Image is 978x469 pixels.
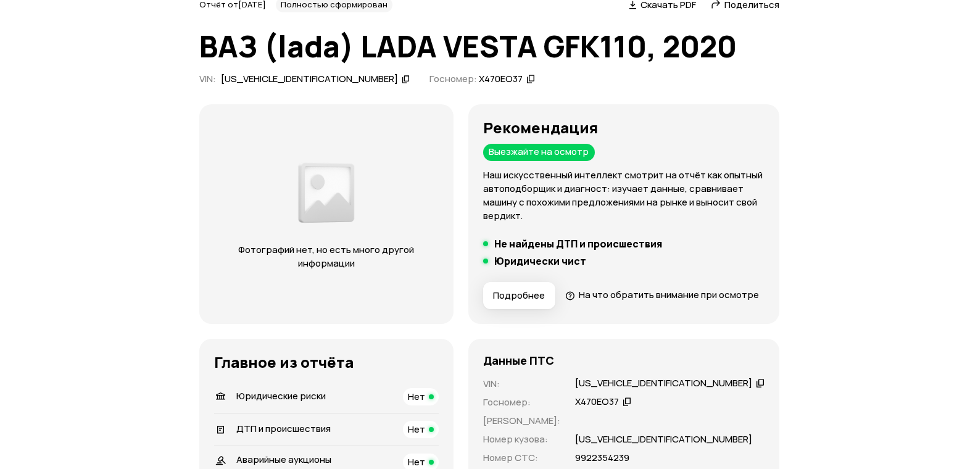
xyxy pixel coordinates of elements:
[483,144,595,161] div: Выезжайте на осмотр
[483,282,555,309] button: Подробнее
[575,396,619,409] div: Х470ЕО37
[224,243,429,270] p: Фотографий нет, но есть много другой информации
[575,451,629,465] p: 9922354239
[483,377,560,391] p: VIN :
[483,119,765,136] h3: Рекомендация
[408,423,425,436] span: Нет
[483,451,560,465] p: Номер СТС :
[575,377,752,390] div: [US_VEHICLE_IDENTIFICATION_NUMBER]
[575,433,752,446] p: [US_VEHICLE_IDENTIFICATION_NUMBER]
[493,289,545,302] span: Подробнее
[236,453,331,466] span: Аварийные аукционы
[408,455,425,468] span: Нет
[429,72,477,85] span: Госномер:
[483,396,560,409] p: Госномер :
[483,414,560,428] p: [PERSON_NAME] :
[236,389,326,402] span: Юридические риски
[483,354,554,367] h4: Данные ПТС
[479,73,523,86] div: Х470ЕО37
[199,72,216,85] span: VIN :
[483,433,560,446] p: Номер кузова :
[221,73,398,86] div: [US_VEHICLE_IDENTIFICATION_NUMBER]
[408,390,425,403] span: Нет
[579,288,759,301] span: На что обратить внимание при осмотре
[494,238,662,250] h5: Не найдены ДТП и происшествия
[199,30,779,63] h1: ВАЗ (lada) LADA VESTA GFК110, 2020
[214,354,439,371] h3: Главное из отчёта
[494,255,586,267] h5: Юридически чист
[565,288,759,301] a: На что обратить внимание при осмотре
[483,168,765,223] p: Наш искусственный интеллект смотрит на отчёт как опытный автоподборщик и диагност: изучает данные...
[296,157,357,229] img: 2a3f492e8892fc00.png
[236,422,331,435] span: ДТП и происшествия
